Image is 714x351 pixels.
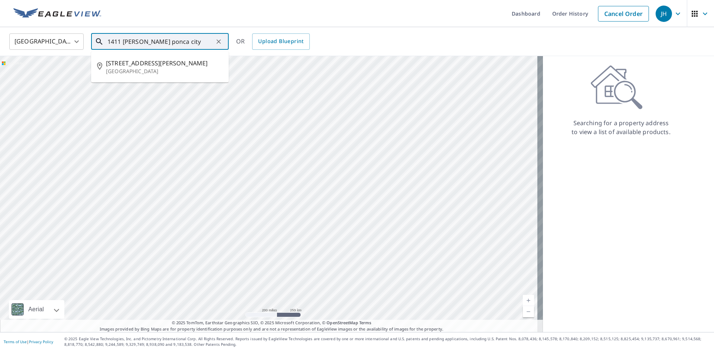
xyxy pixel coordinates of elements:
div: JH [656,6,672,22]
a: Cancel Order [598,6,649,22]
p: © 2025 Eagle View Technologies, Inc. and Pictometry International Corp. All Rights Reserved. Repo... [64,336,710,347]
div: [GEOGRAPHIC_DATA] [9,31,84,52]
a: Privacy Policy [29,339,53,344]
div: OR [236,33,310,50]
a: Upload Blueprint [252,33,309,50]
a: Terms [359,320,372,325]
span: Upload Blueprint [258,37,303,46]
a: Current Level 5, Zoom In [523,295,534,306]
span: [STREET_ADDRESS][PERSON_NAME] [106,59,223,68]
button: Clear [213,36,224,47]
p: Searching for a property address to view a list of available products. [571,118,671,136]
div: Aerial [9,300,64,319]
span: © 2025 TomTom, Earthstar Geographics SIO, © 2025 Microsoft Corporation, © [172,320,372,326]
input: Search by address or latitude-longitude [107,31,213,52]
img: EV Logo [13,8,101,19]
a: OpenStreetMap [327,320,358,325]
div: Aerial [26,300,46,319]
p: [GEOGRAPHIC_DATA] [106,68,223,75]
a: Terms of Use [4,339,27,344]
p: | [4,339,53,344]
a: Current Level 5, Zoom Out [523,306,534,317]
